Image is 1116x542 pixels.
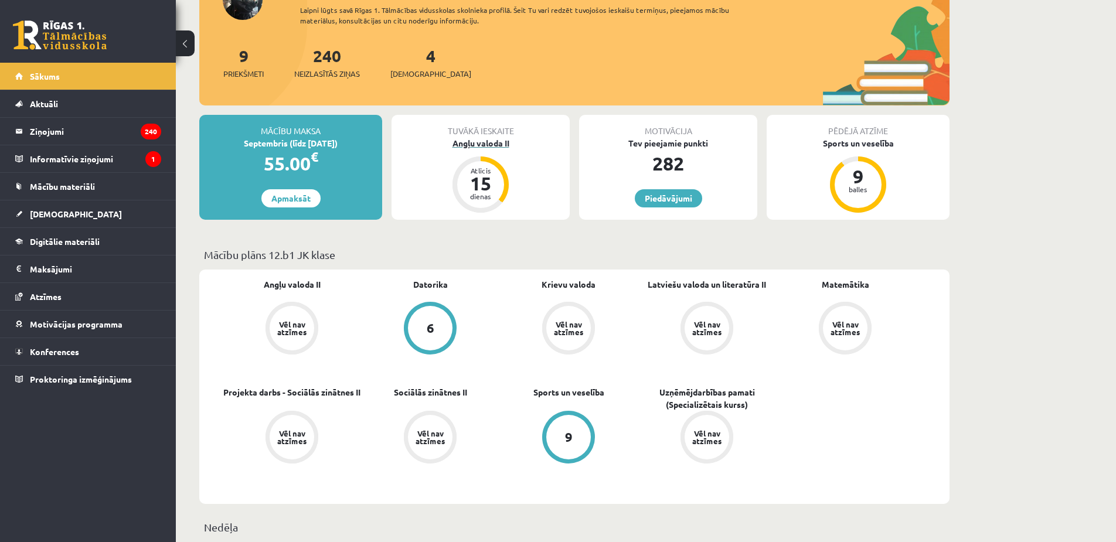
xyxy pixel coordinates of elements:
[199,149,382,178] div: 55.00
[542,278,596,291] a: Krievu valoda
[579,137,757,149] div: Tev pieejamie punkti
[311,148,318,165] span: €
[638,386,776,411] a: Uzņēmējdarbības pamati (Specializētais kurss)
[199,137,382,149] div: Septembris (līdz [DATE])
[294,45,360,80] a: 240Neizlasītās ziņas
[145,151,161,167] i: 1
[204,519,945,535] p: Nedēļa
[199,115,382,137] div: Mācību maksa
[841,167,876,186] div: 9
[390,68,471,80] span: [DEMOGRAPHIC_DATA]
[30,118,161,145] legend: Ziņojumi
[15,145,161,172] a: Informatīvie ziņojumi1
[30,255,161,282] legend: Maksājumi
[30,98,58,109] span: Aktuāli
[394,386,467,398] a: Sociālās zinātnes II
[841,186,876,193] div: balles
[261,189,321,207] a: Apmaksāt
[30,145,161,172] legend: Informatīvie ziņojumi
[15,90,161,117] a: Aktuāli
[15,311,161,338] a: Motivācijas programma
[223,386,360,398] a: Projekta darbs - Sociālās zinātnes II
[15,366,161,393] a: Proktoringa izmēģinājums
[30,319,123,329] span: Motivācijas programma
[690,321,723,336] div: Vēl nav atzīmes
[390,45,471,80] a: 4[DEMOGRAPHIC_DATA]
[13,21,107,50] a: Rīgas 1. Tālmācības vidusskola
[414,429,447,445] div: Vēl nav atzīmes
[822,278,869,291] a: Matemātika
[275,429,308,445] div: Vēl nav atzīmes
[30,181,95,192] span: Mācību materiāli
[15,338,161,365] a: Konferences
[204,247,945,263] p: Mācību plāns 12.b1 JK klase
[15,228,161,255] a: Digitālie materiāli
[499,302,638,357] a: Vēl nav atzīmes
[223,411,361,466] a: Vēl nav atzīmes
[15,283,161,310] a: Atzīmes
[767,137,950,149] div: Sports un veselība
[392,137,570,149] div: Angļu valoda II
[579,149,757,178] div: 282
[30,236,100,247] span: Digitālie materiāli
[30,209,122,219] span: [DEMOGRAPHIC_DATA]
[223,302,361,357] a: Vēl nav atzīmes
[392,115,570,137] div: Tuvākā ieskaite
[638,411,776,466] a: Vēl nav atzīmes
[361,302,499,357] a: 6
[15,63,161,90] a: Sākums
[300,5,750,26] div: Laipni lūgts savā Rīgas 1. Tālmācības vidusskolas skolnieka profilā. Šeit Tu vari redzēt tuvojošo...
[463,193,498,200] div: dienas
[463,174,498,193] div: 15
[15,118,161,145] a: Ziņojumi240
[552,321,585,336] div: Vēl nav atzīmes
[690,429,723,445] div: Vēl nav atzīmes
[638,302,776,357] a: Vēl nav atzīmes
[533,386,604,398] a: Sports un veselība
[648,278,766,291] a: Latviešu valoda un literatūra II
[463,167,498,174] div: Atlicis
[30,346,79,357] span: Konferences
[223,68,264,80] span: Priekšmeti
[15,255,161,282] a: Maksājumi
[361,411,499,466] a: Vēl nav atzīmes
[392,137,570,214] a: Angļu valoda II Atlicis 15 dienas
[264,278,321,291] a: Angļu valoda II
[30,291,62,302] span: Atzīmes
[413,278,448,291] a: Datorika
[565,431,573,444] div: 9
[579,115,757,137] div: Motivācija
[776,302,914,357] a: Vēl nav atzīmes
[767,115,950,137] div: Pēdējā atzīme
[499,411,638,466] a: 9
[427,322,434,335] div: 6
[767,137,950,214] a: Sports un veselība 9 balles
[30,71,60,81] span: Sākums
[829,321,862,336] div: Vēl nav atzīmes
[294,68,360,80] span: Neizlasītās ziņas
[141,124,161,139] i: 240
[15,200,161,227] a: [DEMOGRAPHIC_DATA]
[635,189,702,207] a: Piedāvājumi
[223,45,264,80] a: 9Priekšmeti
[30,374,132,384] span: Proktoringa izmēģinājums
[15,173,161,200] a: Mācību materiāli
[275,321,308,336] div: Vēl nav atzīmes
